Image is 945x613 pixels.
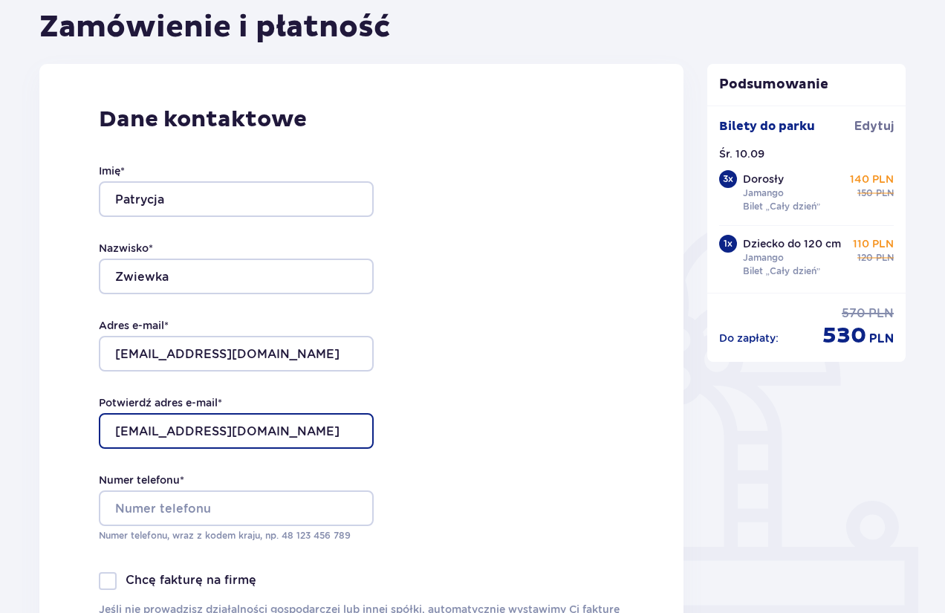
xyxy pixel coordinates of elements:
p: Jamango [743,187,784,200]
label: Numer telefonu * [99,473,184,487]
p: Podsumowanie [707,76,906,94]
p: Numer telefonu, wraz z kodem kraju, np. 48 ​123 ​456 ​789 [99,529,374,542]
div: 3 x [719,170,737,188]
p: Bilet „Cały dzień” [743,265,821,278]
label: Adres e-mail * [99,318,169,333]
p: Bilety do parku [719,118,815,134]
input: Nazwisko [99,259,374,294]
p: 570 [842,305,866,322]
p: PLN [876,251,894,265]
input: Numer telefonu [99,490,374,526]
p: Jamango [743,251,784,265]
p: 110 PLN [853,236,894,251]
p: 530 [822,322,866,350]
p: PLN [869,331,894,347]
input: Potwierdź adres e-mail [99,413,374,449]
p: 140 PLN [850,172,894,187]
input: Adres e-mail [99,336,374,372]
p: Dorosły [743,172,784,187]
p: Bilet „Cały dzień” [743,200,821,213]
label: Potwierdź adres e-mail * [99,395,222,410]
p: Do zapłaty : [719,331,779,346]
p: PLN [876,187,894,200]
label: Imię * [99,163,125,178]
p: Dziecko do 120 cm [743,236,841,251]
p: 120 [857,251,873,265]
div: 1 x [719,235,737,253]
input: Imię [99,181,374,217]
p: Chcę fakturę na firmę [126,572,256,588]
label: Nazwisko * [99,241,153,256]
h1: Zamówienie i płatność [39,9,391,46]
a: Edytuj [854,118,894,134]
p: Dane kontaktowe [99,106,624,134]
p: PLN [868,305,894,322]
p: Śr. 10.09 [719,146,764,161]
p: 150 [857,187,873,200]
